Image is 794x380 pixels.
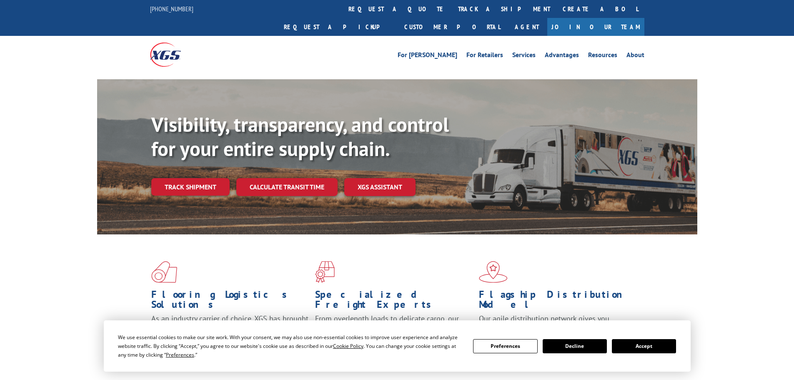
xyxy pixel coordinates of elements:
[479,314,632,333] span: Our agile distribution network gives you nationwide inventory management on demand.
[479,261,508,283] img: xgs-icon-flagship-distribution-model-red
[512,52,536,61] a: Services
[398,18,506,36] a: Customer Portal
[104,320,691,372] div: Cookie Consent Prompt
[236,178,338,196] a: Calculate transit time
[150,5,193,13] a: [PHONE_NUMBER]
[151,111,449,161] b: Visibility, transparency, and control for your entire supply chain.
[473,339,537,353] button: Preferences
[333,342,363,350] span: Cookie Policy
[543,339,607,353] button: Decline
[344,178,416,196] a: XGS ASSISTANT
[398,52,457,61] a: For [PERSON_NAME]
[151,289,309,314] h1: Flooring Logistics Solutions
[118,333,463,359] div: We use essential cookies to make our site work. With your consent, we may also use non-essential ...
[315,314,473,351] p: From overlength loads to delicate cargo, our experienced staff knows the best way to move your fr...
[315,261,335,283] img: xgs-icon-focused-on-flooring-red
[278,18,398,36] a: Request a pickup
[545,52,579,61] a: Advantages
[588,52,617,61] a: Resources
[612,339,676,353] button: Accept
[166,351,194,358] span: Preferences
[466,52,503,61] a: For Retailers
[315,289,473,314] h1: Specialized Freight Experts
[479,289,636,314] h1: Flagship Distribution Model
[151,314,308,343] span: As an industry carrier of choice, XGS has brought innovation and dedication to flooring logistics...
[151,178,230,196] a: Track shipment
[506,18,547,36] a: Agent
[151,261,177,283] img: xgs-icon-total-supply-chain-intelligence-red
[547,18,644,36] a: Join Our Team
[626,52,644,61] a: About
